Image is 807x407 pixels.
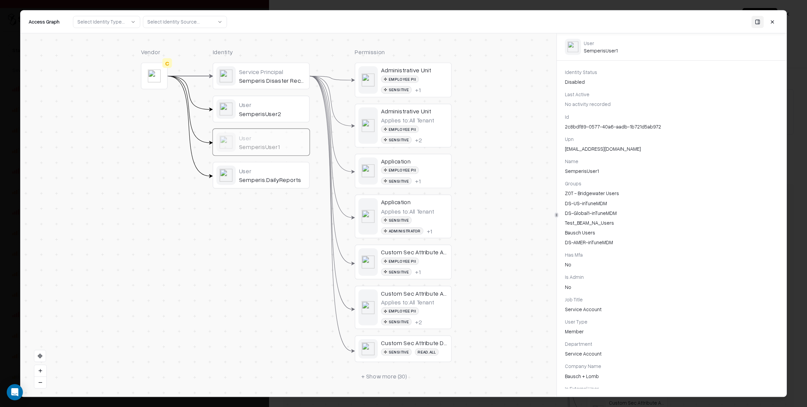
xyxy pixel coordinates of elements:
div: SemperisUser1 [565,168,778,175]
button: +2 [415,318,422,326]
span: No activity recorded [565,101,611,107]
button: Select Identity Source... [143,16,227,28]
div: Is External User [565,385,778,392]
div: Has Mfa [565,251,778,258]
div: Sensitive [381,268,412,275]
div: Disabled [565,78,778,85]
button: +2 [415,136,422,144]
div: Identity Status [565,69,778,76]
div: Applies to: All Tenant [381,298,434,306]
button: + Show more (30) [355,369,413,383]
div: No [565,261,778,268]
div: Vendor [141,48,167,56]
div: Name [565,158,778,165]
div: Application [381,157,448,165]
div: Read.All [415,348,439,356]
button: +1 [415,177,421,184]
div: Z0T - Bridgewater Users [565,190,778,197]
div: Employee PII [381,307,419,315]
div: Employee PII [381,166,419,174]
div: Select Identity Source... [147,18,200,25]
div: Member [565,328,778,335]
div: Permission [355,48,452,56]
div: Employee PII [381,257,419,265]
div: + 1 [415,86,421,94]
div: Last Active [565,91,778,98]
div: Sensitive [381,86,412,94]
div: Employee PII [381,125,419,133]
div: Applies to: All Tenant [381,207,434,215]
div: Id [565,113,778,120]
div: Administrative Unit [381,107,448,115]
div: User [239,101,306,108]
div: Access Graph [29,18,60,25]
div: [EMAIL_ADDRESS][DOMAIN_NAME] [565,145,778,152]
div: Department [565,340,778,347]
div: DS-AMER-inTuneMDM [565,239,778,246]
div: Applies to: All Tenant [381,116,434,124]
div: No [565,284,778,291]
div: Employee PII [381,75,419,83]
div: Job Title [565,296,778,303]
div: User [584,40,618,46]
div: Bausch Users [565,229,778,236]
div: Upn [565,136,778,143]
div: Application [381,198,448,206]
button: +1 [415,268,421,275]
div: + 1 [415,177,421,184]
div: SemperisUser1 [239,143,306,150]
div: + 1 [427,227,432,234]
div: + 1 [415,268,421,275]
div: Sensitive [381,348,412,356]
div: + 2 [415,136,422,144]
div: User [239,167,306,175]
div: Administrator [381,227,423,234]
div: DS-US-inTuneMDM [565,200,778,207]
div: + 2 [415,318,422,326]
div: Sensitive [381,136,412,144]
div: Custom Sec Attribute Assignment [381,289,448,297]
img: entra [568,41,578,52]
div: Sensitive [381,216,412,224]
div: Test_BEAM_NA_Users [565,219,778,226]
div: Administrative Unit [381,66,448,74]
div: C [162,58,172,68]
div: Select Identity Type... [77,18,125,25]
div: Service Principal [239,68,306,75]
div: Sensitive [381,318,412,326]
button: +1 [415,86,421,94]
button: Select Identity Type... [73,16,140,28]
div: Identity [213,48,310,56]
div: Bausch + Lomb [565,373,778,380]
div: 2c8bdf89-0577-40a6-aadb-1b721d5ab972 [565,123,778,130]
div: SemperisUser2 [239,110,306,117]
div: Custom Sec Attribute Definition [381,339,448,347]
div: User [239,134,306,141]
div: Custom Sec Attribute Assignment [381,248,448,256]
div: DS-Global1-inTuneMDM [565,210,778,217]
div: Is Admin [565,274,778,281]
div: Sensitive [381,177,412,184]
button: +1 [427,227,432,234]
div: Semperis Disaster Recovery for Entra Tenant [239,77,306,84]
div: User Type [565,318,778,325]
div: Company Name [565,363,778,370]
div: Groups [565,180,778,187]
div: Semperis.DailyReports [239,176,306,184]
div: Service Account [565,350,778,358]
div: SemperisUser1 [584,40,618,54]
div: Service Account [565,306,778,313]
